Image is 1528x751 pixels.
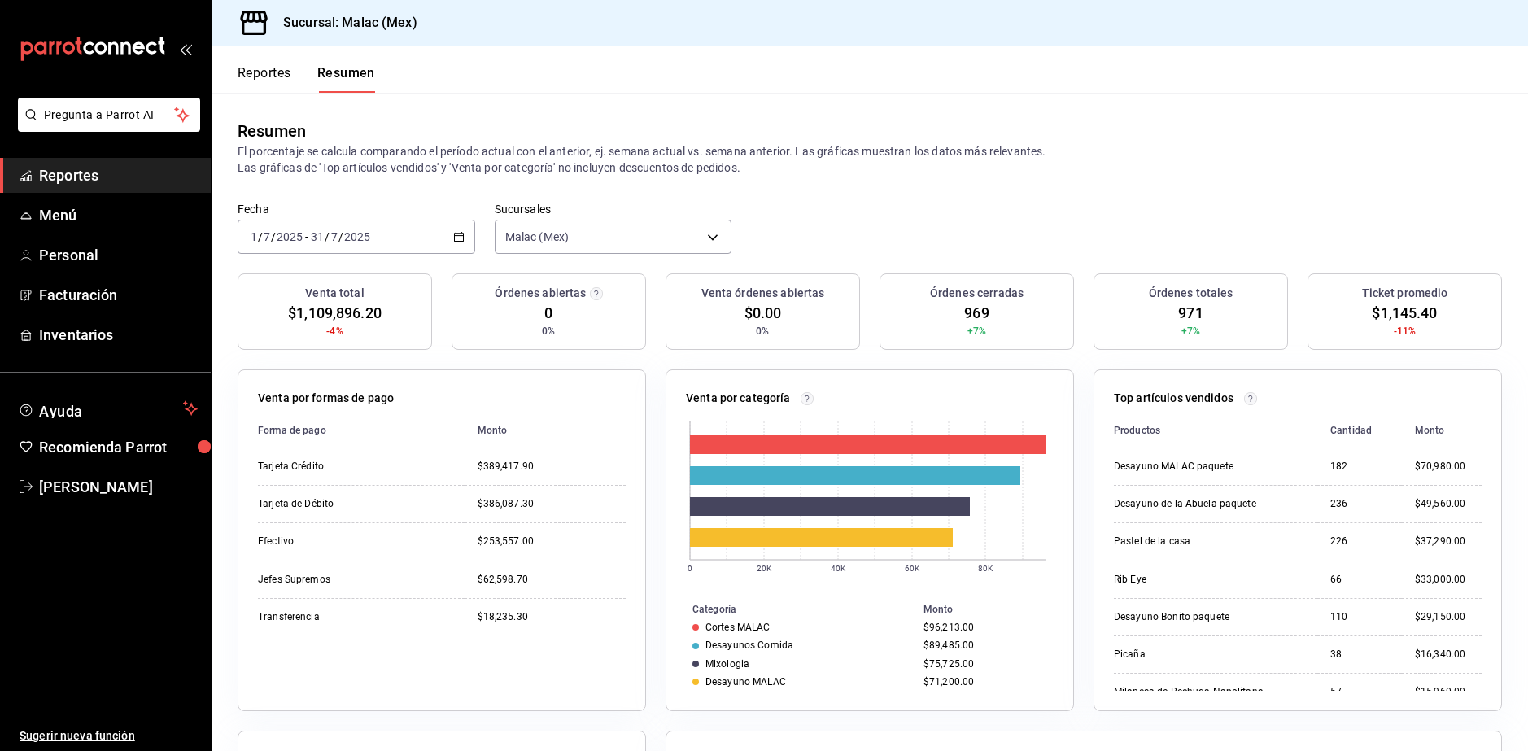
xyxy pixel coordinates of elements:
div: Mixologia [705,658,749,670]
span: Pregunta a Parrot AI [44,107,175,124]
span: Personal [39,244,198,266]
span: Malac (Mex) [505,229,569,245]
input: ---- [276,230,303,243]
button: open_drawer_menu [179,42,192,55]
span: Ayuda [39,399,177,418]
div: 66 [1330,573,1389,587]
div: Tarjeta Crédito [258,460,421,474]
div: $29,150.00 [1415,610,1482,624]
div: 182 [1330,460,1389,474]
span: $0.00 [744,302,782,324]
span: / [258,230,263,243]
span: Sugerir nueva función [20,727,198,744]
span: -4% [326,324,343,338]
input: -- [310,230,325,243]
div: $75,725.00 [923,658,1047,670]
h3: Venta total [305,285,364,302]
span: $1,109,896.20 [288,302,382,324]
div: Cortes MALAC [705,622,771,633]
div: Transferencia [258,610,421,624]
h3: Órdenes cerradas [930,285,1024,302]
div: 57 [1330,685,1389,699]
input: -- [250,230,258,243]
text: 0 [688,564,692,573]
span: Facturación [39,284,198,306]
span: Menú [39,204,198,226]
button: Resumen [317,65,375,93]
button: Pregunta a Parrot AI [18,98,200,132]
div: $253,557.00 [478,535,626,548]
p: El porcentaje se calcula comparando el período actual con el anterior, ej. semana actual vs. sema... [238,143,1502,176]
span: 969 [964,302,989,324]
text: 60K [905,564,920,573]
div: Desayuno MALAC paquete [1114,460,1277,474]
div: Resumen [238,119,306,143]
p: Venta por formas de pago [258,390,394,407]
label: Sucursales [495,203,732,215]
div: $96,213.00 [923,622,1047,633]
text: 20K [757,564,772,573]
span: 0% [756,324,769,338]
div: Milanesa de Pechuga Napolitana [1114,685,1277,699]
div: Efectivo [258,535,421,548]
button: Reportes [238,65,291,93]
div: 226 [1330,535,1389,548]
div: Picaña [1114,648,1277,661]
th: Cantidad [1317,413,1402,448]
span: +7% [967,324,986,338]
h3: Ticket promedio [1362,285,1448,302]
label: Fecha [238,203,475,215]
span: $1,145.40 [1372,302,1437,324]
span: / [338,230,343,243]
span: / [271,230,276,243]
div: $49,560.00 [1415,497,1482,511]
div: 110 [1330,610,1389,624]
div: Rib Eye [1114,573,1277,587]
h3: Órdenes abiertas [495,285,586,302]
span: [PERSON_NAME] [39,476,198,498]
span: / [325,230,330,243]
div: 38 [1330,648,1389,661]
input: ---- [343,230,371,243]
span: 0% [542,324,555,338]
span: - [305,230,308,243]
div: navigation tabs [238,65,375,93]
h3: Órdenes totales [1149,285,1233,302]
input: -- [330,230,338,243]
div: $18,235.30 [478,610,626,624]
div: $37,290.00 [1415,535,1482,548]
div: $15,960.00 [1415,685,1482,699]
div: Jefes Supremos [258,573,421,587]
div: $33,000.00 [1415,573,1482,587]
span: Reportes [39,164,198,186]
span: 0 [544,302,552,324]
h3: Sucursal: Malac (Mex) [270,13,417,33]
div: $71,200.00 [923,676,1047,688]
div: $70,980.00 [1415,460,1482,474]
span: Inventarios [39,324,198,346]
text: 80K [978,564,993,573]
span: +7% [1181,324,1200,338]
div: Pastel de la casa [1114,535,1277,548]
th: Monto [465,413,626,448]
p: Venta por categoría [686,390,791,407]
div: $62,598.70 [478,573,626,587]
div: Desayuno MALAC [705,676,786,688]
div: Desayuno de la Abuela paquete [1114,497,1277,511]
text: 40K [831,564,846,573]
p: Top artículos vendidos [1114,390,1233,407]
span: 971 [1178,302,1203,324]
span: Recomienda Parrot [39,436,198,458]
a: Pregunta a Parrot AI [11,118,200,135]
div: $16,340.00 [1415,648,1482,661]
th: Productos [1114,413,1317,448]
div: Desayunos Comida [705,640,793,651]
div: 236 [1330,497,1389,511]
div: Tarjeta de Débito [258,497,421,511]
span: -11% [1394,324,1417,338]
th: Categoría [666,600,917,618]
th: Monto [917,600,1073,618]
input: -- [263,230,271,243]
div: Desayuno Bonito paquete [1114,610,1277,624]
div: $389,417.90 [478,460,626,474]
